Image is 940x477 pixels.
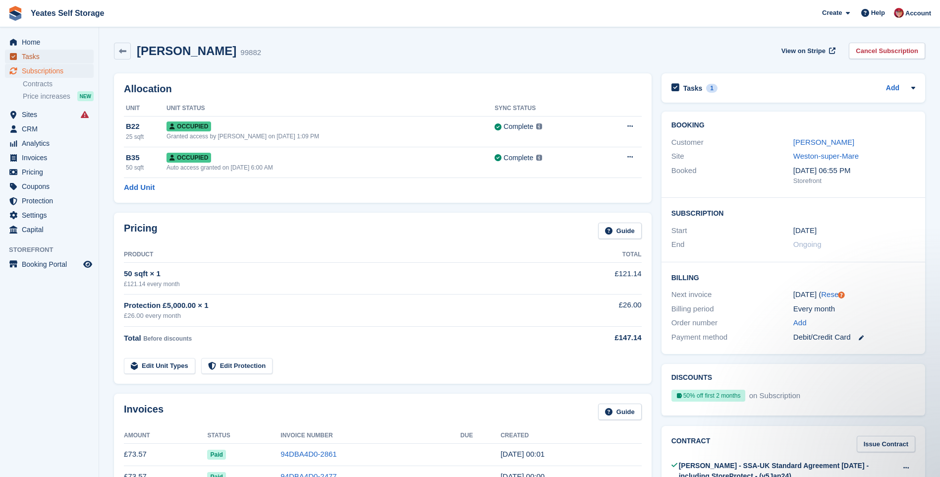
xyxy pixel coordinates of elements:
[137,44,236,58] h2: [PERSON_NAME]
[671,317,793,329] div: Order number
[124,101,166,117] th: Unit
[793,225,817,237] time: 2025-08-08 23:00:00 UTC
[793,289,915,300] div: [DATE] ( )
[857,436,915,452] a: Issue Contract
[124,300,562,311] div: Protection £5,000.00 × 1
[207,428,280,444] th: Status
[124,280,562,289] div: £121.14 every month
[747,391,800,400] span: on Subscription
[124,247,562,263] th: Product
[5,257,94,271] a: menu
[22,208,81,222] span: Settings
[871,8,885,18] span: Help
[27,5,109,21] a: Yeates Self Storage
[671,390,745,402] div: 50% off first 2 months
[81,111,89,119] i: Smart entry sync failures have occurred
[5,223,94,237] a: menu
[598,223,642,239] a: Guide
[671,272,915,282] h2: Billing
[77,91,94,101] div: NEW
[671,121,915,129] h2: Booking
[280,450,336,458] a: 94DBA4D0-2861
[166,153,211,163] span: Occupied
[671,208,915,218] h2: Subscription
[5,122,94,136] a: menu
[124,311,562,321] div: £26.00 every month
[905,8,931,18] span: Account
[201,358,273,374] a: Edit Protection
[671,374,915,382] h2: Discounts
[280,428,460,444] th: Invoice Number
[166,101,495,117] th: Unit Status
[5,35,94,49] a: menu
[240,47,261,59] div: 99882
[22,179,81,193] span: Coupons
[495,101,597,117] th: Sync Status
[793,152,859,160] a: Weston-super-Mare
[671,289,793,300] div: Next invoice
[5,194,94,208] a: menu
[5,208,94,222] a: menu
[671,436,711,452] h2: Contract
[793,138,854,146] a: [PERSON_NAME]
[849,43,925,59] a: Cancel Subscription
[22,35,81,49] span: Home
[22,50,81,63] span: Tasks
[500,450,545,458] time: 2025-09-08 23:01:15 UTC
[894,8,904,18] img: Wendie Tanner
[503,153,533,163] div: Complete
[126,163,166,172] div: 50 sqft
[22,64,81,78] span: Subscriptions
[5,50,94,63] a: menu
[166,121,211,131] span: Occupied
[793,303,915,315] div: Every month
[124,358,195,374] a: Edit Unit Types
[671,165,793,186] div: Booked
[22,136,81,150] span: Analytics
[124,182,155,193] a: Add Unit
[9,245,99,255] span: Storefront
[777,43,837,59] a: View on Stripe
[22,122,81,136] span: CRM
[562,332,642,344] div: £147.14
[22,257,81,271] span: Booking Portal
[683,84,703,93] h2: Tasks
[23,79,94,89] a: Contracts
[460,428,500,444] th: Due
[837,291,846,299] div: Tooltip anchor
[207,450,225,460] span: Paid
[8,6,23,21] img: stora-icon-8386f47178a22dfd0bd8f6a31ec36ba5ce8667c1dd55bd0f319d3a0aa187defe.svg
[5,108,94,121] a: menu
[124,83,642,95] h2: Allocation
[22,108,81,121] span: Sites
[793,176,915,186] div: Storefront
[5,136,94,150] a: menu
[781,46,826,56] span: View on Stripe
[536,155,542,161] img: icon-info-grey-7440780725fd019a000dd9b08b2336e03edf1995a4989e88bcd33f0948082b44.svg
[671,151,793,162] div: Site
[166,163,495,172] div: Auto access granted on [DATE] 6:00 AM
[671,137,793,148] div: Customer
[671,303,793,315] div: Billing period
[793,240,822,248] span: Ongoing
[22,194,81,208] span: Protection
[124,428,207,444] th: Amount
[793,165,915,177] div: [DATE] 06:55 PM
[22,151,81,165] span: Invoices
[793,317,807,329] a: Add
[126,152,166,164] div: B35
[5,179,94,193] a: menu
[124,334,141,342] span: Total
[124,223,158,239] h2: Pricing
[500,428,641,444] th: Created
[166,132,495,141] div: Granted access by [PERSON_NAME] on [DATE] 1:09 PM
[143,335,192,342] span: Before discounts
[822,8,842,18] span: Create
[821,290,840,298] a: Reset
[706,84,718,93] div: 1
[5,165,94,179] a: menu
[124,443,207,466] td: £73.57
[23,91,94,102] a: Price increases NEW
[5,64,94,78] a: menu
[562,247,642,263] th: Total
